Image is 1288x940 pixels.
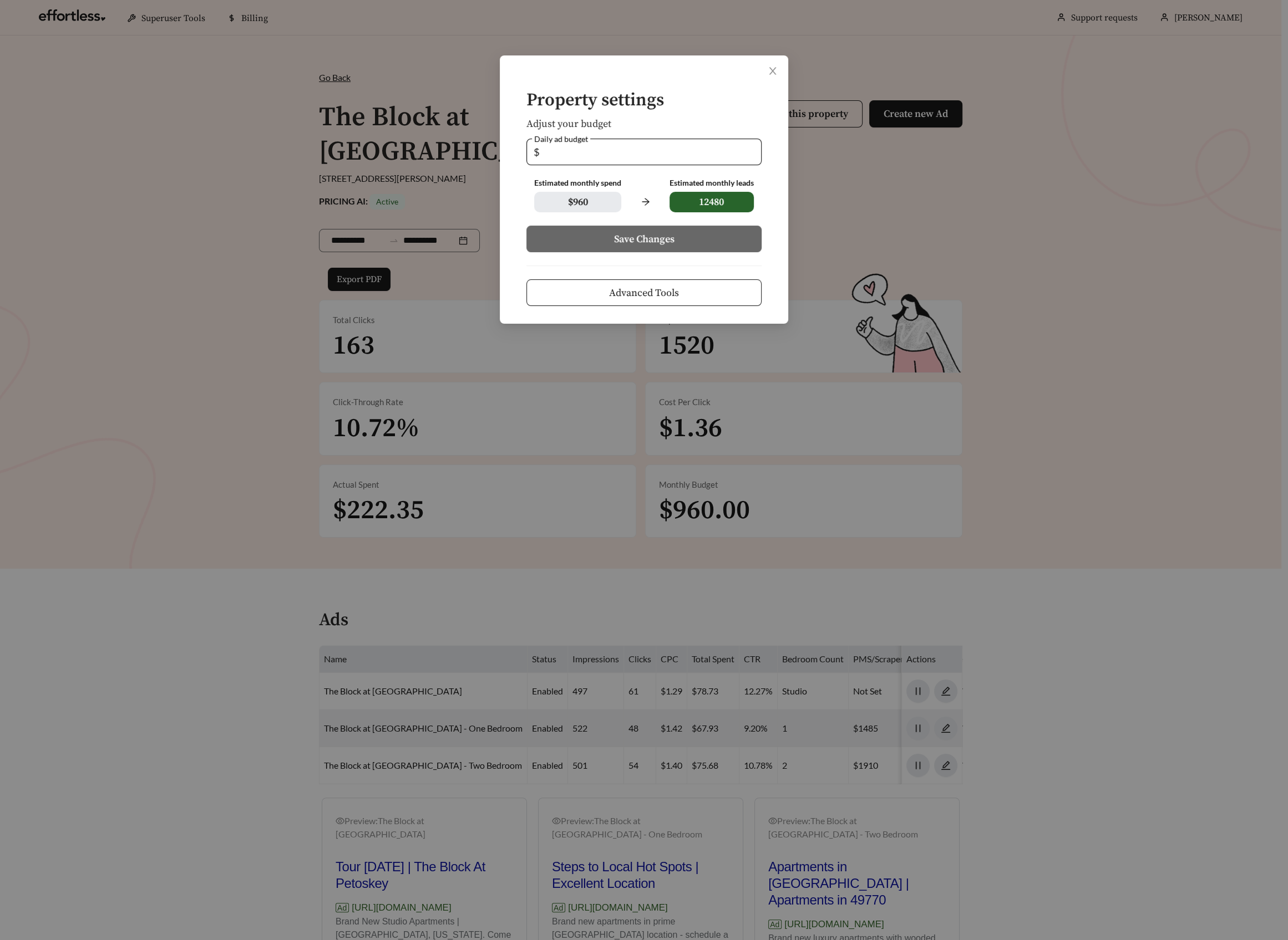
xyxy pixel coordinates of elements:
[526,226,762,252] button: Save Changes
[609,285,679,300] span: Advanced Tools
[534,192,621,212] span: $ 960
[526,287,762,298] a: Advanced Tools
[670,192,754,212] span: 12480
[635,191,656,212] span: arrow-right
[757,55,788,86] button: Close
[526,91,762,110] h4: Property settings
[670,178,754,188] div: Estimated monthly leads
[534,178,621,188] div: Estimated monthly spend
[526,119,762,130] h5: Adjust your budget
[534,139,539,165] span: $
[526,279,762,306] button: Advanced Tools
[768,66,778,76] span: close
